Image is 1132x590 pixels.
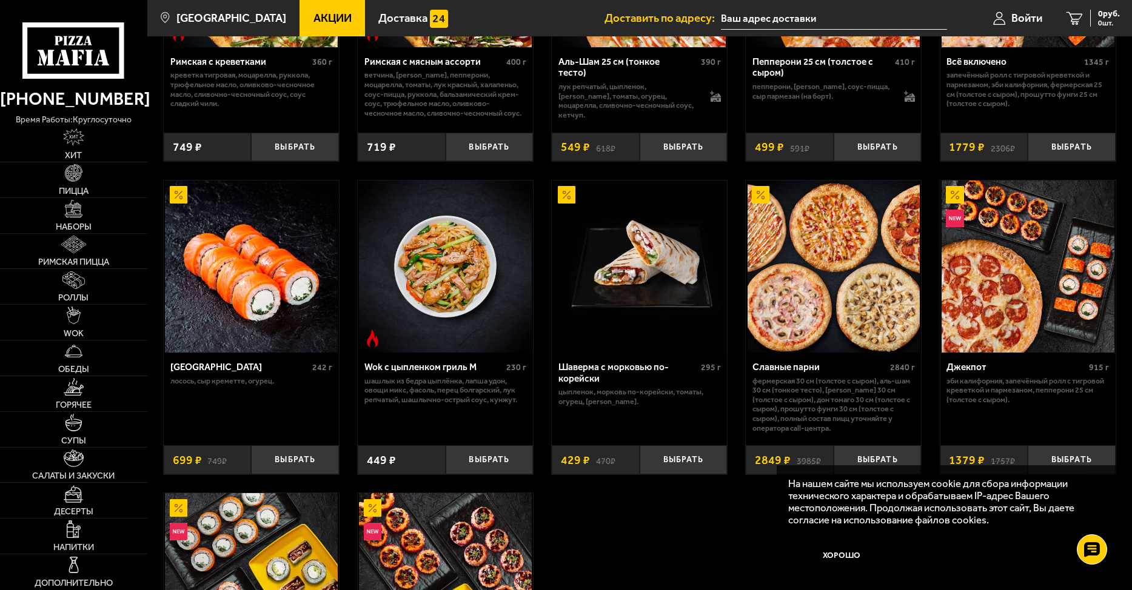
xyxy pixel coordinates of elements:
[32,471,115,480] span: Салаты и закуски
[170,186,187,204] img: Акционный
[312,362,332,373] span: 242 г
[553,181,726,353] img: Шаверма с морковью по-корейски
[170,56,310,68] div: Римская с креветками
[640,445,728,474] button: Выбрать
[364,56,504,68] div: Римская с мясным ассорти
[61,436,86,445] span: Супы
[359,181,532,353] img: Wok с цыпленком гриль M
[640,133,728,162] button: Выбрать
[788,537,894,572] button: Хорошо
[561,141,590,153] span: 549 ₽
[64,329,84,338] span: WOK
[54,507,93,516] span: Десерты
[940,181,1116,353] a: АкционныйНовинкаДжекпот
[949,454,985,466] span: 1379 ₽
[596,454,615,466] s: 470 ₽
[176,13,286,24] span: [GEOGRAPHIC_DATA]
[170,70,333,108] p: креветка тигровая, моцарелла, руккола, трюфельное масло, оливково-чесночное масло, сливочно-чесно...
[752,56,892,79] div: Пепперони 25 см (толстое с сыром)
[890,362,915,373] span: 2840 г
[552,181,727,353] a: АкционныйШаверма с морковью по-корейски
[1084,57,1109,67] span: 1345 г
[38,257,109,267] span: Римская пицца
[367,454,396,466] span: 449 ₽
[313,13,352,24] span: Акции
[165,181,338,353] img: Филадельфия
[946,210,963,227] img: Новинка
[364,376,527,405] p: шашлык из бедра цыплёнка, лапша удон, овощи микс, фасоль, перец болгарский, лук репчатый, шашлычн...
[752,376,915,433] p: Фермерская 30 см (толстое с сыром), Аль-Шам 30 см (тонкое тесто), [PERSON_NAME] 30 см (толстое с ...
[946,186,963,204] img: Акционный
[164,181,339,353] a: АкционныйФиладельфия
[752,186,769,204] img: Акционный
[1098,19,1120,27] span: 0 шт.
[942,181,1114,353] img: Джекпот
[790,141,809,153] s: 591 ₽
[378,13,427,24] span: Доставка
[701,362,721,373] span: 295 г
[1028,133,1116,162] button: Выбрать
[746,181,921,353] a: АкционныйСлавные парни
[788,477,1097,526] p: На нашем сайте мы используем cookie для сбора информации технического характера и обрабатываем IP...
[170,362,310,373] div: [GEOGRAPHIC_DATA]
[56,222,92,231] span: Наборы
[170,523,187,540] img: Новинка
[991,454,1015,466] s: 1757 ₽
[558,56,698,79] div: Аль-Шам 25 см (тонкое тесто)
[35,578,113,588] span: Дополнительно
[173,454,202,466] span: 699 ₽
[755,454,791,466] span: 2849 ₽
[56,400,92,409] span: Горячее
[446,133,534,162] button: Выбрать
[251,133,339,162] button: Выбрать
[364,499,381,517] img: Акционный
[506,362,526,373] span: 230 г
[1028,445,1116,474] button: Выбрать
[949,141,985,153] span: 1779 ₽
[748,181,920,353] img: Славные парни
[173,141,202,153] span: 749 ₽
[596,141,615,153] s: 618 ₽
[506,57,526,67] span: 400 г
[364,70,527,118] p: ветчина, [PERSON_NAME], пепперони, моцарелла, томаты, лук красный, халапеньо, соус-пицца, руккола...
[251,445,339,474] button: Выбрать
[752,362,887,373] div: Славные парни
[1089,362,1109,373] span: 915 г
[1098,10,1120,18] span: 0 руб.
[558,82,698,119] p: лук репчатый, цыпленок, [PERSON_NAME], томаты, огурец, моцарелла, сливочно-чесночный соус, кетчуп.
[65,151,82,160] span: Хит
[834,445,922,474] button: Выбрать
[58,365,89,374] span: Обеды
[991,141,1015,153] s: 2306 ₽
[59,187,89,196] span: Пицца
[364,330,381,347] img: Острое блюдо
[170,376,333,386] p: лосось, Сыр креметте, огурец.
[364,362,504,373] div: Wok с цыпленком гриль M
[721,7,947,30] input: Ваш адрес доставки
[358,181,533,353] a: Острое блюдоWok с цыпленком гриль M
[558,186,575,204] img: Акционный
[797,454,821,466] s: 3985 ₽
[895,57,915,67] span: 410 г
[430,10,447,27] img: 15daf4d41897b9f0e9f617042186c801.svg
[558,362,698,384] div: Шаверма с морковью по-корейски
[946,362,1086,373] div: Джекпот
[58,293,89,302] span: Роллы
[53,543,94,552] span: Напитки
[1011,13,1042,24] span: Войти
[312,57,332,67] span: 360 г
[834,133,922,162] button: Выбрать
[446,445,534,474] button: Выбрать
[605,13,721,24] span: Доставить по адресу:
[207,454,227,466] s: 749 ₽
[367,141,396,153] span: 719 ₽
[170,499,187,517] img: Акционный
[701,57,721,67] span: 390 г
[755,141,784,153] span: 499 ₽
[558,387,721,406] p: цыпленок, морковь по-корейски, томаты, огурец, [PERSON_NAME].
[364,523,381,540] img: Новинка
[561,454,590,466] span: 429 ₽
[946,376,1109,405] p: Эби Калифорния, Запечённый ролл с тигровой креветкой и пармезаном, Пепперони 25 см (толстое с сыр...
[752,82,892,101] p: пепперони, [PERSON_NAME], соус-пицца, сыр пармезан (на борт).
[946,70,1109,108] p: Запечённый ролл с тигровой креветкой и пармезаном, Эби Калифорния, Фермерская 25 см (толстое с сы...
